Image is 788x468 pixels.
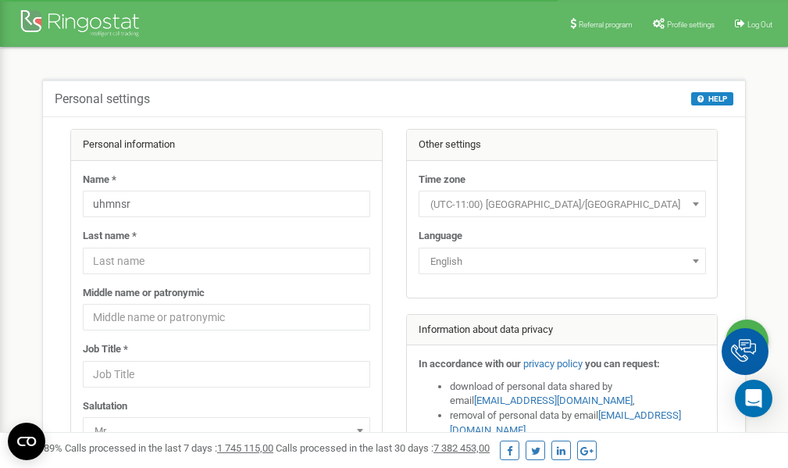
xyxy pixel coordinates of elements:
span: Mr. [88,420,365,442]
span: Log Out [747,20,772,29]
input: Middle name or patronymic [83,304,370,330]
button: HELP [691,92,733,105]
div: Personal information [71,130,382,161]
label: Time zone [419,173,465,188]
span: (UTC-11:00) Pacific/Midway [424,194,701,216]
label: Middle name or patronymic [83,286,205,301]
strong: you can request: [585,358,660,370]
u: 1 745 115,00 [217,442,273,454]
label: Language [419,229,462,244]
span: (UTC-11:00) Pacific/Midway [419,191,706,217]
strong: In accordance with our [419,358,521,370]
a: privacy policy [523,358,583,370]
button: Open CMP widget [8,423,45,460]
li: download of personal data shared by email , [450,380,706,409]
span: English [424,251,701,273]
span: Profile settings [667,20,715,29]
input: Name [83,191,370,217]
u: 7 382 453,00 [433,442,490,454]
span: Referral program [579,20,633,29]
span: Calls processed in the last 7 days : [65,442,273,454]
div: Open Intercom Messenger [735,380,772,417]
div: Information about data privacy [407,315,718,346]
label: Name * [83,173,116,188]
span: Mr. [83,417,370,444]
div: Other settings [407,130,718,161]
input: Last name [83,248,370,274]
li: removal of personal data by email , [450,409,706,438]
span: English [419,248,706,274]
a: [EMAIL_ADDRESS][DOMAIN_NAME] [474,395,633,406]
h5: Personal settings [55,92,150,106]
input: Job Title [83,361,370,388]
label: Last name * [83,229,137,244]
span: Calls processed in the last 30 days : [276,442,490,454]
label: Salutation [83,399,127,414]
label: Job Title * [83,342,128,357]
